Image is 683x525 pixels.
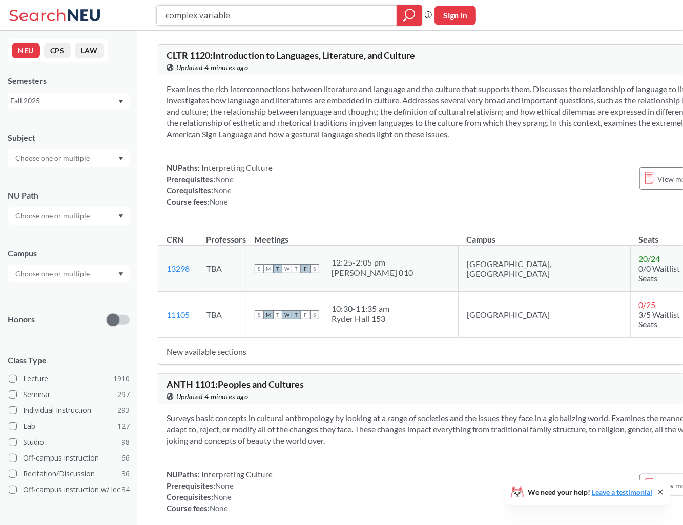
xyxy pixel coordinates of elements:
label: Individual Instruction [9,404,130,417]
span: F [301,264,310,273]
p: Honors [8,314,35,325]
span: None [210,504,228,513]
span: ANTH 1101 : Peoples and Cultures [167,379,304,390]
span: None [215,174,234,184]
label: Off-campus instruction w/ lec [9,483,130,496]
label: Lab [9,420,130,433]
div: Fall 2025 [10,95,117,106]
div: CRN [167,234,183,245]
label: Lecture [9,372,130,385]
label: Studio [9,435,130,449]
span: 1910 [113,373,130,384]
span: None [210,197,228,206]
div: magnifying glass [397,5,422,26]
svg: Dropdown arrow [118,100,123,104]
button: NEU [12,43,40,58]
div: Subject [8,132,130,143]
span: T [273,264,282,273]
span: None [215,481,234,490]
button: CPS [44,43,71,58]
span: 0/0 Waitlist Seats [639,264,680,283]
span: Interpreting Culture [200,470,273,479]
div: Fall 2025Dropdown arrow [8,93,130,109]
a: 13298 [167,264,190,273]
th: Meetings [246,224,459,246]
td: TBA [198,246,246,292]
span: M [264,264,273,273]
span: T [292,310,301,319]
a: Leave a testimonial [592,488,652,496]
div: 12:25 - 2:05 pm [332,257,413,268]
div: NUPaths: Prerequisites: Corequisites: Course fees: [167,469,273,514]
label: Recitation/Discussion [9,467,130,480]
span: 36 [121,468,130,479]
div: Ryder Hall 153 [332,314,390,324]
span: Updated 4 minutes ago [176,391,249,402]
span: CLTR 1120 : Introduction to Languages, Literature, and Culture [167,50,415,61]
span: T [273,310,282,319]
input: Choose one or multiple [10,152,96,164]
span: Class Type [8,355,130,366]
label: Off-campus instruction [9,451,130,465]
span: 0 / 25 [639,300,656,310]
svg: Dropdown arrow [118,157,123,161]
div: Campus [8,248,130,259]
span: 293 [117,405,130,416]
span: W [282,310,292,319]
input: Choose one or multiple [10,268,96,280]
div: Dropdown arrow [8,265,130,282]
div: NU Path [8,190,130,201]
span: S [310,310,319,319]
span: Updated 4 minutes ago [176,62,249,73]
div: Dropdown arrow [8,207,130,225]
span: None [213,492,232,501]
span: S [255,310,264,319]
span: S [310,264,319,273]
td: TBA [198,292,246,338]
input: Class, professor, course number, "phrase" [164,7,389,24]
span: W [282,264,292,273]
span: 98 [121,436,130,448]
span: We need your help! [528,489,652,496]
span: Interpreting Culture [200,163,273,172]
div: NUPaths: Prerequisites: Corequisites: Course fees: [167,162,273,207]
span: M [264,310,273,319]
div: [PERSON_NAME] 010 [332,268,413,278]
td: [GEOGRAPHIC_DATA] [458,292,630,338]
span: F [301,310,310,319]
div: 10:30 - 11:35 am [332,303,390,314]
span: 127 [117,421,130,432]
span: S [255,264,264,273]
span: 297 [117,389,130,400]
div: Semesters [8,75,130,86]
svg: Dropdown arrow [118,214,123,218]
span: None [213,186,232,195]
th: Professors [198,224,246,246]
div: Dropdown arrow [8,149,130,167]
svg: magnifying glass [403,8,416,23]
svg: Dropdown arrow [118,272,123,276]
label: Seminar [9,388,130,401]
button: LAW [75,43,104,58]
span: 20 / 24 [639,254,660,264]
span: 66 [121,452,130,464]
button: Sign In [434,6,476,25]
th: Campus [458,224,630,246]
span: 34 [121,484,130,495]
span: T [292,264,301,273]
a: 11105 [167,310,190,319]
input: Choose one or multiple [10,210,96,222]
span: 3/5 Waitlist Seats [639,310,680,329]
td: [GEOGRAPHIC_DATA], [GEOGRAPHIC_DATA] [458,246,630,292]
